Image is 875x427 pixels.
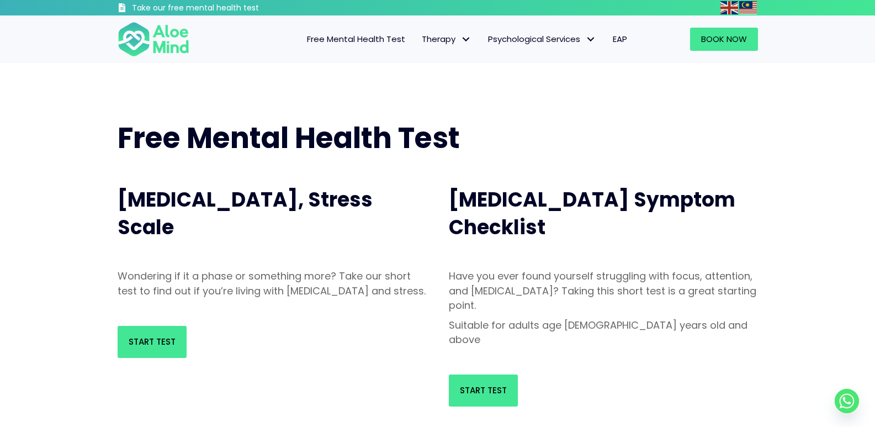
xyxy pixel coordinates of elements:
img: ms [739,1,757,14]
span: Start Test [129,336,176,347]
a: Whatsapp [835,389,859,413]
span: [MEDICAL_DATA] Symptom Checklist [449,186,735,241]
span: [MEDICAL_DATA], Stress Scale [118,186,373,241]
a: Free Mental Health Test [299,28,413,51]
a: Start Test [449,375,518,407]
a: Start Test [118,326,187,358]
span: Start Test [460,384,507,396]
img: Aloe mind Logo [118,21,189,57]
nav: Menu [204,28,635,51]
span: EAP [613,33,627,45]
span: Therapy: submenu [458,31,474,48]
p: Have you ever found yourself struggling with focus, attention, and [MEDICAL_DATA]? Taking this sh... [449,269,758,312]
span: Psychological Services [488,33,596,45]
a: EAP [604,28,635,51]
a: Take our free mental health test [118,3,318,15]
p: Suitable for adults age [DEMOGRAPHIC_DATA] years old and above [449,318,758,347]
a: Malay [739,1,758,14]
span: Free Mental Health Test [307,33,405,45]
span: Book Now [701,33,747,45]
p: Wondering if it a phase or something more? Take our short test to find out if you’re living with ... [118,269,427,298]
a: English [720,1,739,14]
a: Psychological ServicesPsychological Services: submenu [480,28,604,51]
a: TherapyTherapy: submenu [413,28,480,51]
span: Therapy [422,33,471,45]
img: en [720,1,738,14]
span: Psychological Services: submenu [583,31,599,48]
a: Book Now [690,28,758,51]
h3: Take our free mental health test [132,3,318,14]
span: Free Mental Health Test [118,118,460,158]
